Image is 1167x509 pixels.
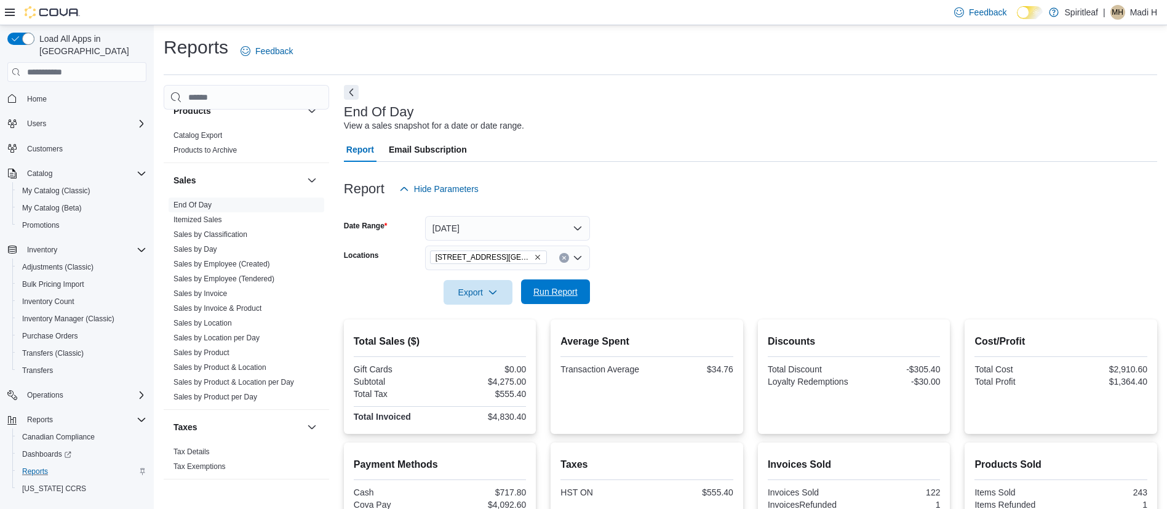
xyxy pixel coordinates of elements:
[1130,5,1157,20] p: Madi H
[173,201,212,209] a: End Of Day
[27,169,52,178] span: Catalog
[12,293,151,310] button: Inventory Count
[12,259,151,276] button: Adjustments (Classic)
[22,92,52,106] a: Home
[389,137,467,162] span: Email Subscription
[2,387,151,404] button: Operations
[173,289,227,299] span: Sales by Invoice
[2,140,151,158] button: Customers
[12,428,151,446] button: Canadian Compliance
[173,259,270,269] span: Sales by Employee (Created)
[173,421,197,433] h3: Taxes
[22,331,78,341] span: Purchase Orders
[17,218,65,233] a: Promotions
[560,487,644,497] div: HST ON
[22,166,146,181] span: Catalog
[305,420,319,435] button: Taxes
[17,201,146,215] span: My Catalog (Beta)
[344,182,384,196] h3: Report
[1064,377,1147,387] div: $1,364.40
[12,310,151,327] button: Inventory Manager (Classic)
[2,115,151,132] button: Users
[22,141,146,156] span: Customers
[173,348,229,357] a: Sales by Product
[768,364,851,374] div: Total Discount
[560,457,733,472] h2: Taxes
[17,218,146,233] span: Promotions
[12,446,151,463] a: Dashboards
[1064,364,1147,374] div: $2,910.60
[560,364,644,374] div: Transaction Average
[17,183,146,198] span: My Catalog (Classic)
[173,275,274,283] a: Sales by Employee (Tendered)
[354,412,411,422] strong: Total Invoiced
[173,174,302,186] button: Sales
[173,215,222,224] a: Itemized Sales
[173,131,222,140] a: Catalog Export
[255,45,293,57] span: Feedback
[27,245,57,255] span: Inventory
[17,481,146,496] span: Washington CCRS
[173,174,196,186] h3: Sales
[164,444,329,479] div: Taxes
[354,364,437,374] div: Gift Cards
[173,333,260,343] span: Sales by Location per Day
[344,85,359,100] button: Next
[22,90,146,106] span: Home
[650,364,733,374] div: $34.76
[974,364,1058,374] div: Total Cost
[173,105,211,117] h3: Products
[1103,5,1105,20] p: |
[442,364,526,374] div: $0.00
[22,388,68,403] button: Operations
[22,220,60,230] span: Promotions
[27,119,46,129] span: Users
[173,230,247,239] a: Sales by Classification
[354,389,437,399] div: Total Tax
[22,242,62,257] button: Inventory
[12,182,151,199] button: My Catalog (Classic)
[17,481,91,496] a: [US_STATE] CCRS
[573,253,583,263] button: Open list of options
[768,334,941,349] h2: Discounts
[1110,5,1125,20] div: Madi H
[173,130,222,140] span: Catalog Export
[560,334,733,349] h2: Average Spent
[173,378,294,387] a: Sales by Product & Location per Day
[17,329,83,343] a: Purchase Orders
[17,260,146,275] span: Adjustments (Classic)
[768,487,851,497] div: Invoices Sold
[27,144,63,154] span: Customers
[1065,5,1098,20] p: Spiritleaf
[12,362,151,379] button: Transfers
[17,311,119,326] a: Inventory Manager (Classic)
[22,116,146,131] span: Users
[34,33,146,57] span: Load All Apps in [GEOGRAPHIC_DATA]
[17,260,98,275] a: Adjustments (Classic)
[22,314,114,324] span: Inventory Manager (Classic)
[521,279,590,304] button: Run Report
[22,388,146,403] span: Operations
[974,457,1147,472] h2: Products Sold
[22,449,71,459] span: Dashboards
[442,412,526,422] div: $4,830.40
[444,280,512,305] button: Export
[173,334,260,342] a: Sales by Location per Day
[344,221,388,231] label: Date Range
[164,128,329,162] div: Products
[17,447,146,462] span: Dashboards
[17,277,89,292] a: Bulk Pricing Import
[27,94,47,104] span: Home
[12,480,151,497] button: [US_STATE] CCRS
[1064,487,1147,497] div: 243
[173,146,237,154] a: Products to Archive
[22,279,84,289] span: Bulk Pricing Import
[173,421,302,433] button: Taxes
[436,251,532,263] span: [STREET_ADDRESS][GEOGRAPHIC_DATA])
[173,303,261,313] span: Sales by Invoice & Product
[17,464,146,479] span: Reports
[22,484,86,494] span: [US_STATE] CCRS
[768,377,851,387] div: Loyalty Redemptions
[173,244,217,254] span: Sales by Day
